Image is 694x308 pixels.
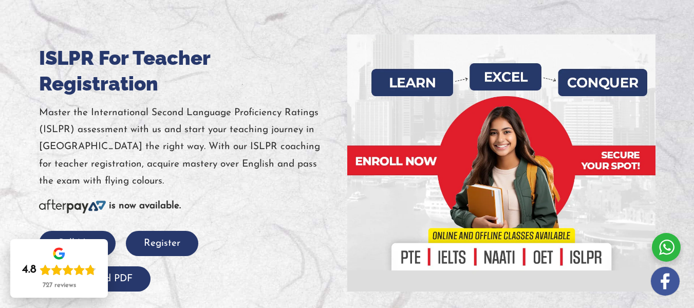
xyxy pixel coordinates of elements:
button: Call Now [39,231,116,256]
img: white-facebook.png [651,267,680,296]
img: Afterpay-Logo [39,200,106,213]
a: Register [126,239,198,248]
div: 4.8 [22,263,36,277]
p: Master the International Second Language Proficiency Ratings (ISLPR) assessment with us and start... [39,104,347,190]
button: Register [126,231,198,256]
h1: ISLPR For Teacher Registration [39,45,347,97]
div: Rating: 4.8 out of 5 [22,263,96,277]
b: is now available. [109,201,181,211]
div: 727 reviews [43,281,76,289]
